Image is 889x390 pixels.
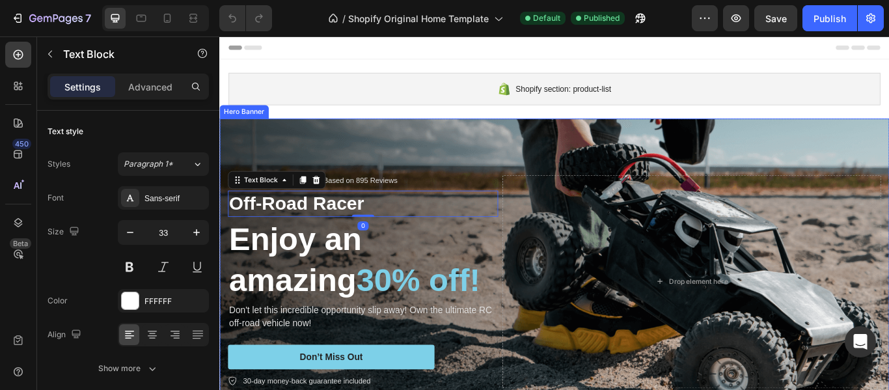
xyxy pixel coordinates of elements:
[345,53,456,69] span: Shopify section: product-list
[48,158,70,170] div: Styles
[64,80,101,94] p: Settings
[144,296,206,307] div: FFFFFF
[159,263,304,305] span: 30% off!
[144,193,206,204] div: Sans-serif
[11,181,323,209] p: Off-Road Racer
[10,238,31,249] div: Beta
[85,10,91,26] p: 7
[10,210,325,309] h2: Enjoy an amazing
[348,12,489,25] span: Shopify Original Home Template
[584,12,620,24] span: Published
[5,5,97,31] button: 7
[124,158,173,170] span: Paragraph 1*
[26,161,70,173] div: Text Block
[11,311,323,342] p: Don't let this incredible opportunity slip away! Own the ultimate RC off-road vehicle now!
[128,80,172,94] p: Advanced
[161,216,174,226] div: 0
[63,46,174,62] p: Text Block
[814,12,846,25] div: Publish
[118,152,209,176] button: Paragraph 1*
[48,223,82,241] div: Size
[48,192,64,204] div: Font
[765,13,787,24] span: Save
[75,163,208,174] p: Rated 4.5/5 Based on 895 Reviews
[94,367,167,381] div: Don’t Miss Out
[533,12,560,24] span: Default
[10,359,251,389] button: Don’t Miss Out
[12,139,31,149] div: 450
[48,326,84,344] div: Align
[48,357,209,380] button: Show more
[342,12,346,25] span: /
[48,126,83,137] div: Text style
[219,36,889,390] iframe: Design area
[98,362,159,375] div: Show more
[754,5,797,31] button: Save
[219,5,272,31] div: Undo/Redo
[3,82,55,94] div: Hero Banner
[845,326,876,357] div: Open Intercom Messenger
[524,281,593,291] div: Drop element here
[802,5,857,31] button: Publish
[48,295,68,307] div: Color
